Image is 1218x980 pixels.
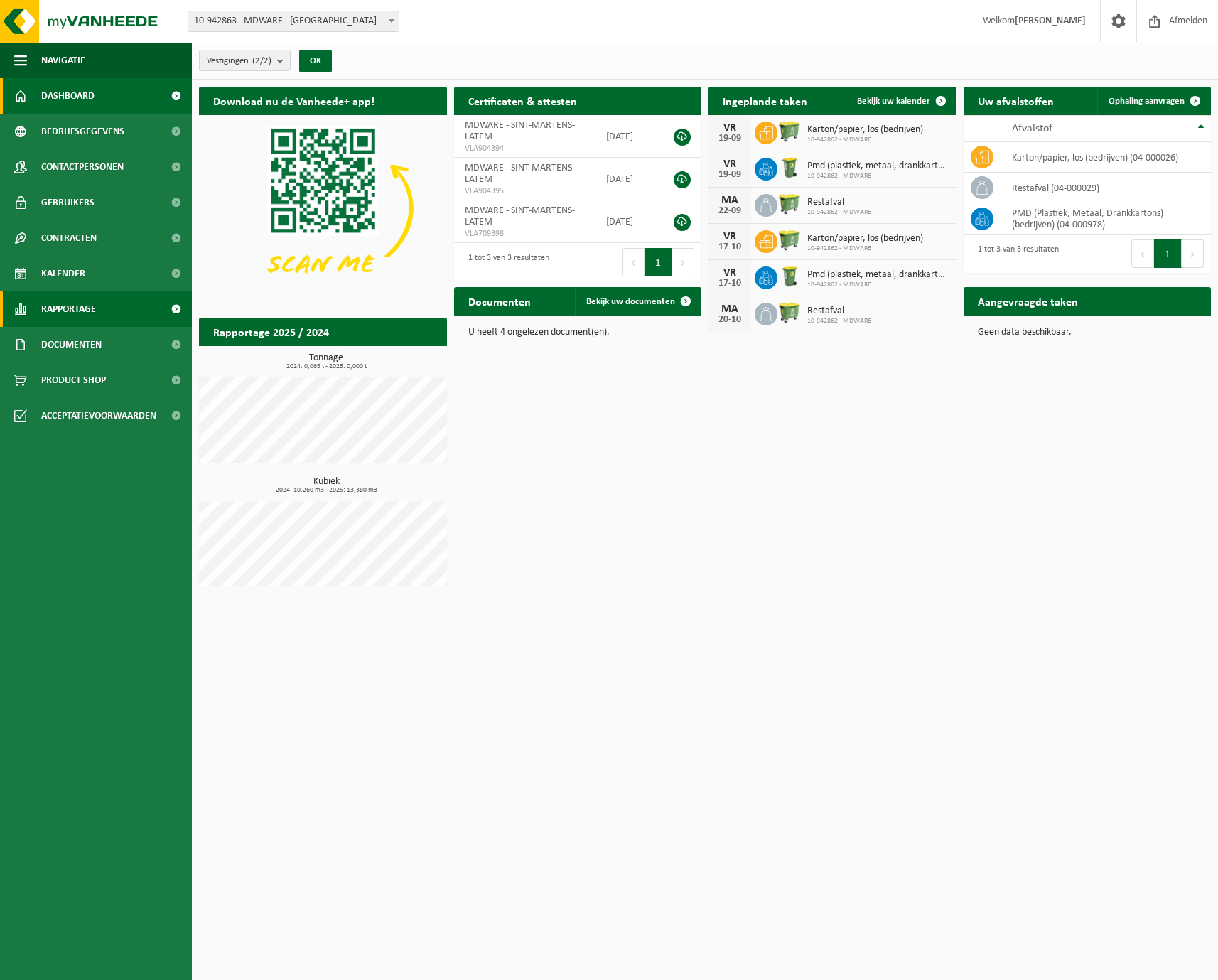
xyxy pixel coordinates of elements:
span: Contactpersonen [41,149,124,185]
span: Acceptatievoorwaarden [41,398,156,434]
h2: Uw afvalstoffen [964,87,1068,114]
span: Product Shop [41,362,106,398]
span: MDWARE - SINT-MARTENS-LATEM [465,163,575,185]
h3: Tonnage [206,353,447,370]
div: VR [716,267,744,279]
td: [DATE] [595,115,659,158]
span: Afvalstof [1012,123,1052,134]
h2: Ingeplande taken [708,87,821,114]
span: MDWARE - SINT-MARTENS-LATEM [465,120,575,142]
a: Bekijk rapportage [341,345,446,374]
td: karton/papier, los (bedrijven) (04-000026) [1001,142,1212,173]
span: Bekijk uw documenten [586,297,675,306]
button: OK [299,50,332,72]
h3: Kubiek [206,477,447,494]
span: 10-942862 - MDWARE [807,244,923,253]
td: [DATE] [595,158,659,200]
span: Navigatie [41,43,85,78]
span: 10-942862 - MDWARE [807,208,871,217]
span: 10-942862 - MDWARE [807,172,949,181]
div: 19-09 [716,134,744,144]
div: 17-10 [716,242,744,252]
span: MDWARE - SINT-MARTENS-LATEM [465,205,575,227]
span: Karton/papier, los (bedrijven) [807,124,923,136]
span: 2024: 10,260 m3 - 2025: 13,380 m3 [206,487,447,494]
button: Previous [622,248,645,276]
span: Documenten [41,327,102,362]
img: WB-0240-HPE-GN-50 [777,156,802,180]
div: MA [716,303,744,315]
td: [DATE] [595,200,659,243]
button: Next [672,248,694,276]
span: Karton/papier, los (bedrijven) [807,233,923,244]
h2: Certificaten & attesten [454,87,591,114]
span: Dashboard [41,78,95,114]
p: U heeft 4 ongelezen document(en). [468,328,688,338]
img: WB-0660-HPE-GN-50 [777,228,802,252]
p: Geen data beschikbaar. [978,328,1197,338]
div: 22-09 [716,206,744,216]
span: Restafval [807,306,871,317]
span: VLA904394 [465,143,584,154]
h2: Rapportage 2025 / 2024 [199,318,343,345]
button: Vestigingen(2/2) [199,50,291,71]
div: 1 tot 3 van 3 resultaten [971,238,1059,269]
div: VR [716,122,744,134]
td: restafval (04-000029) [1001,173,1212,203]
button: 1 [645,248,672,276]
div: VR [716,231,744,242]
span: 10-942863 - MDWARE - GENT [188,11,399,31]
strong: [PERSON_NAME] [1015,16,1086,26]
img: WB-0660-HPE-GN-50 [777,192,802,216]
div: 19-09 [716,170,744,180]
span: Pmd (plastiek, metaal, drankkartons) (bedrijven) [807,161,949,172]
span: Gebruikers [41,185,95,220]
h2: Documenten [454,287,545,315]
span: Contracten [41,220,97,256]
h2: Download nu de Vanheede+ app! [199,87,389,114]
button: 1 [1154,239,1182,268]
span: VLA904395 [465,185,584,197]
img: WB-0660-HPE-GN-50 [777,301,802,325]
button: Next [1182,239,1204,268]
div: 1 tot 3 van 3 resultaten [461,247,549,278]
count: (2/2) [252,56,271,65]
span: 10-942863 - MDWARE - GENT [188,11,399,32]
img: WB-0660-HPE-GN-50 [777,119,802,144]
span: Bedrijfsgegevens [41,114,124,149]
span: 10-942862 - MDWARE [807,136,923,144]
span: Rapportage [41,291,96,327]
span: Ophaling aanvragen [1109,97,1185,106]
div: MA [716,195,744,206]
span: Pmd (plastiek, metaal, drankkartons) (bedrijven) [807,269,949,281]
div: 17-10 [716,279,744,289]
button: Previous [1131,239,1154,268]
span: Kalender [41,256,85,291]
img: WB-0240-HPE-GN-50 [777,264,802,289]
a: Ophaling aanvragen [1097,87,1209,115]
a: Bekijk uw documenten [575,287,700,316]
div: VR [716,158,744,170]
div: 20-10 [716,315,744,325]
span: 2024: 0,065 t - 2025: 0,000 t [206,363,447,370]
span: VLA709398 [465,228,584,239]
span: Bekijk uw kalender [857,97,930,106]
h2: Aangevraagde taken [964,287,1092,315]
img: Download de VHEPlus App [199,115,447,301]
span: 10-942862 - MDWARE [807,317,871,325]
a: Bekijk uw kalender [846,87,955,115]
span: Restafval [807,197,871,208]
span: Vestigingen [207,50,271,72]
td: PMD (Plastiek, Metaal, Drankkartons) (bedrijven) (04-000978) [1001,203,1212,235]
span: 10-942862 - MDWARE [807,281,949,289]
